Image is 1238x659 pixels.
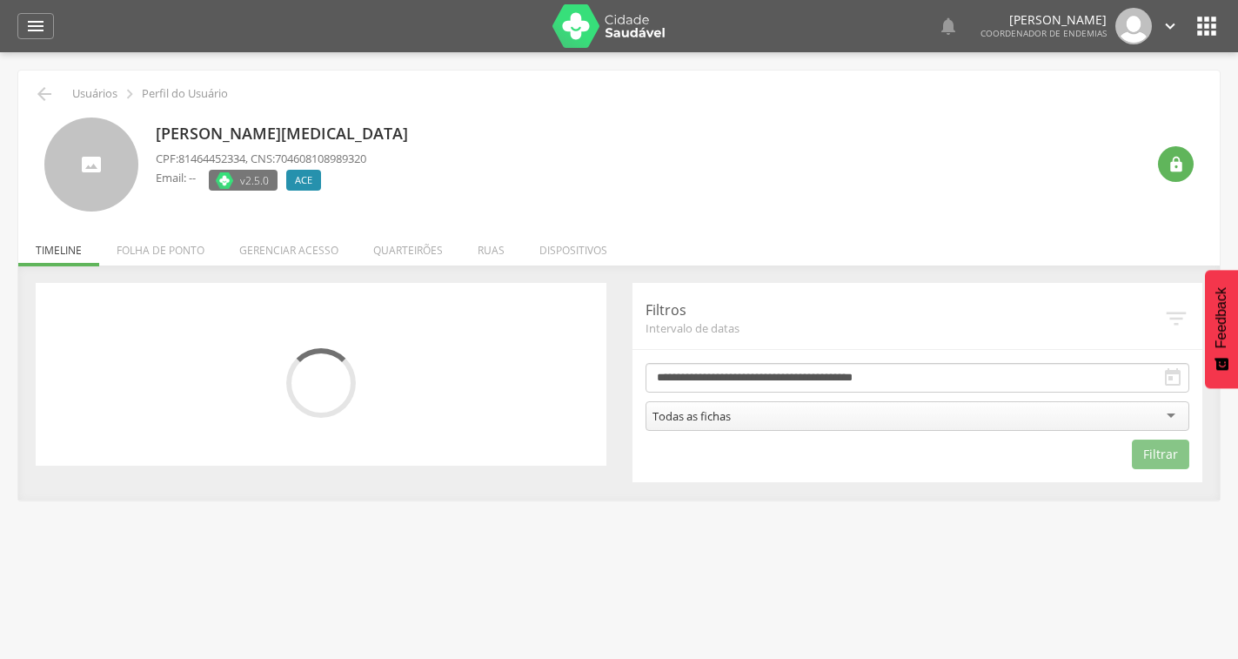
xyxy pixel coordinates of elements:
[178,151,245,166] span: 81464452334
[1168,156,1185,173] i: 
[1214,287,1229,348] span: Feedback
[156,151,366,167] p: CPF: , CNS:
[522,225,625,266] li: Dispositivos
[142,87,228,101] p: Perfil do Usuário
[222,225,356,266] li: Gerenciar acesso
[980,27,1107,39] span: Coordenador de Endemias
[1163,306,1189,332] i: 
[938,16,959,37] i: 
[1205,270,1238,388] button: Feedback - Mostrar pesquisa
[34,84,55,104] i: Voltar
[646,320,1164,336] span: Intervalo de datas
[356,225,460,266] li: Quarteirões
[25,16,46,37] i: 
[646,300,1164,320] p: Filtros
[295,173,312,187] span: ACE
[120,84,139,104] i: 
[1161,17,1180,36] i: 
[1193,12,1221,40] i: 
[209,170,278,191] label: Versão do aplicativo
[156,170,196,186] p: Email: --
[99,225,222,266] li: Folha de ponto
[275,151,366,166] span: 704608108989320
[240,171,269,189] span: v2.5.0
[1161,8,1180,44] a: 
[938,8,959,44] a: 
[17,13,54,39] a: 
[72,87,117,101] p: Usuários
[1158,146,1194,182] div: Resetar senha
[156,123,417,145] p: [PERSON_NAME][MEDICAL_DATA]
[460,225,522,266] li: Ruas
[1162,367,1183,388] i: 
[652,408,731,424] div: Todas as fichas
[1132,440,1189,469] button: Filtrar
[980,14,1107,26] p: [PERSON_NAME]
